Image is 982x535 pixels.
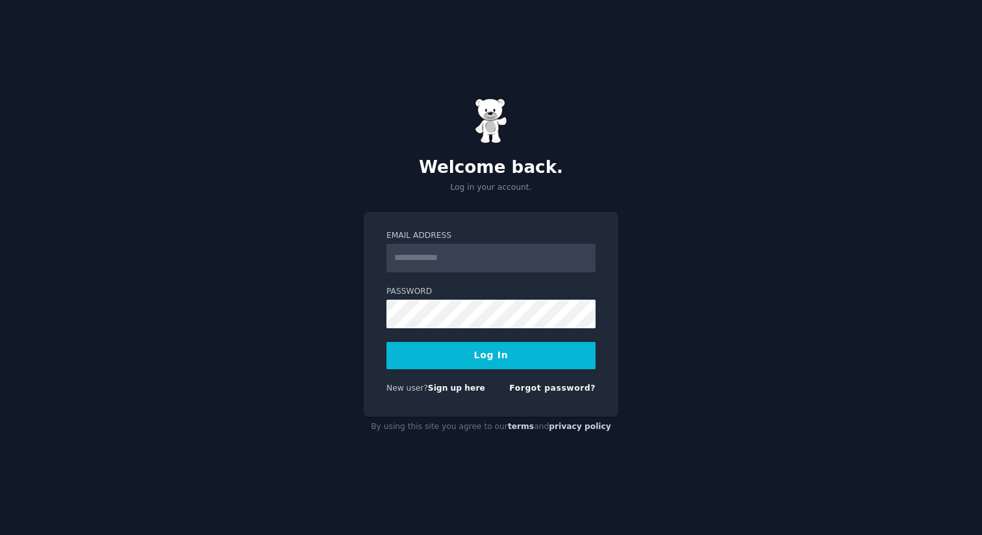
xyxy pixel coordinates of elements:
a: privacy policy [549,422,611,431]
label: Email Address [386,230,596,242]
img: Gummy Bear [475,98,507,144]
span: New user? [386,384,428,393]
p: Log in your account. [364,182,618,194]
a: Forgot password? [509,384,596,393]
a: Sign up here [428,384,485,393]
label: Password [386,286,596,298]
a: terms [508,422,534,431]
button: Log In [386,342,596,369]
div: By using this site you agree to our and [364,417,618,437]
h2: Welcome back. [364,157,618,178]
